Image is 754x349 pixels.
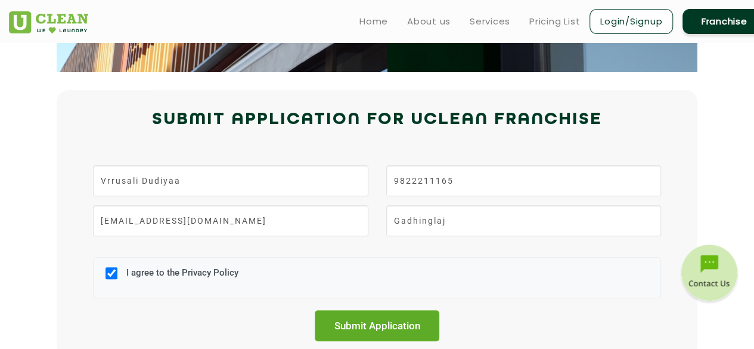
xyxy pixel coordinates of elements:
[386,205,661,236] input: City*
[93,205,368,236] input: Email Id*
[386,165,661,196] input: Phone Number*
[123,267,238,289] label: I agree to the Privacy Policy
[93,165,368,196] input: Name*
[407,14,451,29] a: About us
[315,310,440,341] input: Submit Application
[529,14,580,29] a: Pricing List
[589,9,673,34] a: Login/Signup
[9,11,88,33] img: UClean Laundry and Dry Cleaning
[470,14,510,29] a: Services
[359,14,388,29] a: Home
[679,245,739,304] img: contact-btn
